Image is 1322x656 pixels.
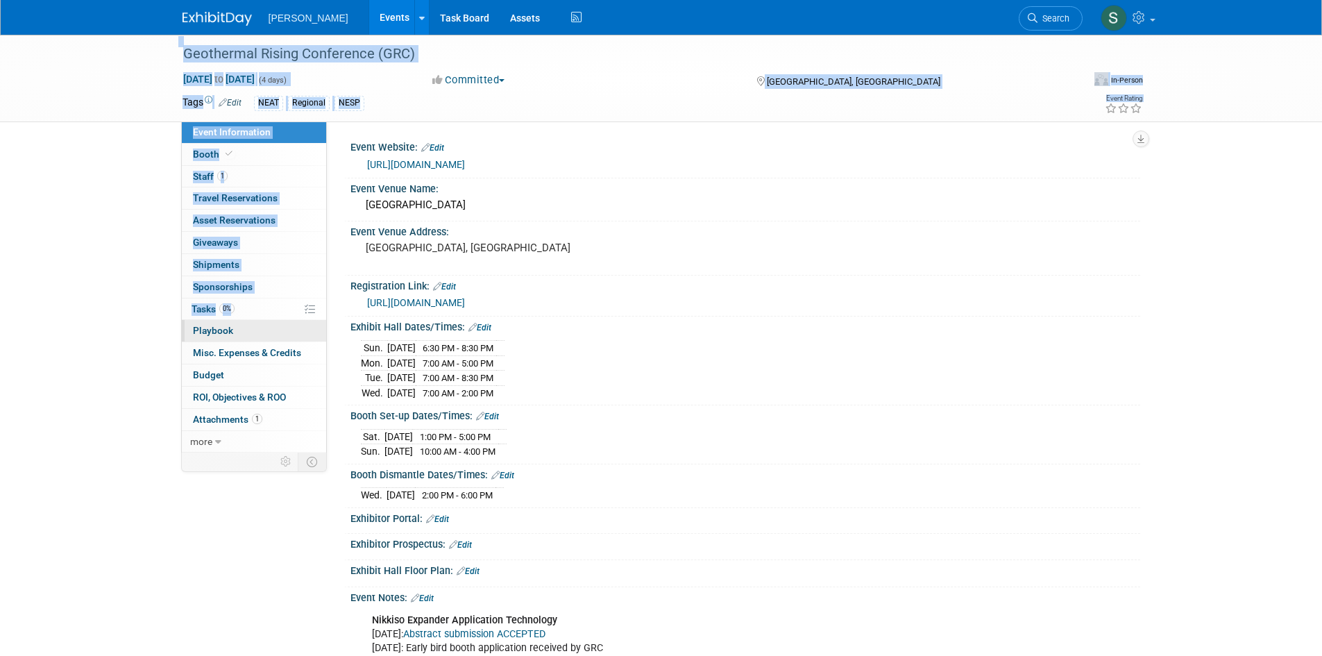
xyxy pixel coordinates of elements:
span: 10:00 AM - 4:00 PM [420,446,495,457]
div: Exhibit Hall Floor Plan: [350,560,1140,578]
div: Event Venue Address: [350,221,1140,239]
span: Event Information [193,126,271,137]
span: Attachments [193,414,262,425]
a: Tasks0% [182,298,326,320]
td: Personalize Event Tab Strip [274,453,298,471]
span: Playbook [193,325,233,336]
a: Event Information [182,121,326,143]
a: Edit [433,282,456,292]
span: Search [1037,13,1069,24]
td: [DATE] [387,385,416,400]
td: Sun. [361,444,384,459]
td: Toggle Event Tabs [298,453,326,471]
a: Budget [182,364,326,386]
a: Edit [426,514,449,524]
a: Asset Reservations [182,210,326,231]
div: Regional [288,96,330,110]
span: 7:00 AM - 8:30 PM [423,373,493,383]
a: Edit [449,540,472,550]
a: Shipments [182,254,326,276]
button: Committed [427,73,510,87]
span: 0% [219,303,235,314]
span: Sponsorships [193,281,253,292]
td: Sun. [361,340,387,355]
span: 7:00 AM - 2:00 PM [423,388,493,398]
a: Travel Reservations [182,187,326,209]
td: [DATE] [387,355,416,371]
img: Skye Tuinei [1101,5,1127,31]
a: Edit [219,98,241,108]
span: Giveaways [193,237,238,248]
td: [DATE] [387,488,415,503]
td: Mon. [361,355,387,371]
a: Edit [421,143,444,153]
div: Booth Set-up Dates/Times: [350,405,1140,423]
span: Tasks [192,303,235,314]
div: Event Website: [350,137,1140,155]
span: ROI, Objectives & ROO [193,392,286,403]
td: [DATE] [384,429,413,444]
div: Exhibitor Portal: [350,508,1140,526]
span: Staff [193,171,228,182]
div: Event Venue Name: [350,178,1140,196]
a: Search [1019,6,1083,31]
a: Booth [182,144,326,165]
a: [URL][DOMAIN_NAME] [367,297,465,308]
a: Giveaways [182,232,326,253]
td: Wed. [361,488,387,503]
span: 1 [252,414,262,424]
span: more [190,436,212,447]
div: Event Rating [1105,95,1142,102]
a: Staff1 [182,166,326,187]
span: Asset Reservations [193,215,276,226]
a: Misc. Expenses & Credits [182,342,326,364]
span: 7:00 AM - 5:00 PM [423,358,493,369]
a: Edit [411,594,434,603]
a: ROI, Objectives & ROO [182,387,326,408]
a: Edit [457,566,480,576]
b: Nikkiso Expander Application Technology [372,614,557,626]
div: Exhibit Hall Dates/Times: [350,317,1140,335]
a: Edit [468,323,491,333]
i: Booth reservation complete [226,150,232,158]
td: [DATE] [387,340,416,355]
span: 1:00 PM - 5:00 PM [420,432,491,442]
td: [DATE] [387,371,416,386]
td: Tue. [361,371,387,386]
img: Format-Inperson.png [1094,74,1108,85]
div: Exhibitor Prospectus: [350,534,1140,552]
span: (4 days) [257,76,287,85]
a: Playbook [182,320,326,342]
a: [URL][DOMAIN_NAME] [367,159,465,170]
a: Sponsorships [182,276,326,298]
td: [DATE] [384,444,413,459]
a: Edit [476,412,499,421]
span: to [212,74,226,85]
span: Misc. Expenses & Credits [193,347,301,358]
div: NEAT [254,96,283,110]
a: Attachments1 [182,409,326,430]
div: Event Notes: [350,587,1140,605]
td: Wed. [361,385,387,400]
span: Shipments [193,259,239,270]
div: Registration Link: [350,276,1140,294]
a: Edit [491,471,514,480]
span: 6:30 PM - 8:30 PM [423,343,493,353]
span: 2:00 PM - 6:00 PM [422,490,493,501]
pre: [GEOGRAPHIC_DATA], [GEOGRAPHIC_DATA] [366,242,664,254]
a: Abstract submission ACCEPTED [403,628,545,640]
div: [GEOGRAPHIC_DATA] [361,194,1130,216]
span: 1 [217,171,228,181]
div: NESP [334,96,364,110]
div: Event Format [1001,72,1144,93]
div: Geothermal Rising Conference (GRC) [178,42,1062,67]
a: more [182,431,326,453]
span: [DATE] [DATE] [183,73,255,85]
td: Tags [183,95,241,111]
td: Sat. [361,429,384,444]
div: In-Person [1110,75,1143,85]
img: ExhibitDay [183,12,252,26]
span: [GEOGRAPHIC_DATA], [GEOGRAPHIC_DATA] [767,76,940,87]
div: Booth Dismantle Dates/Times: [350,464,1140,482]
span: Booth [193,149,235,160]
